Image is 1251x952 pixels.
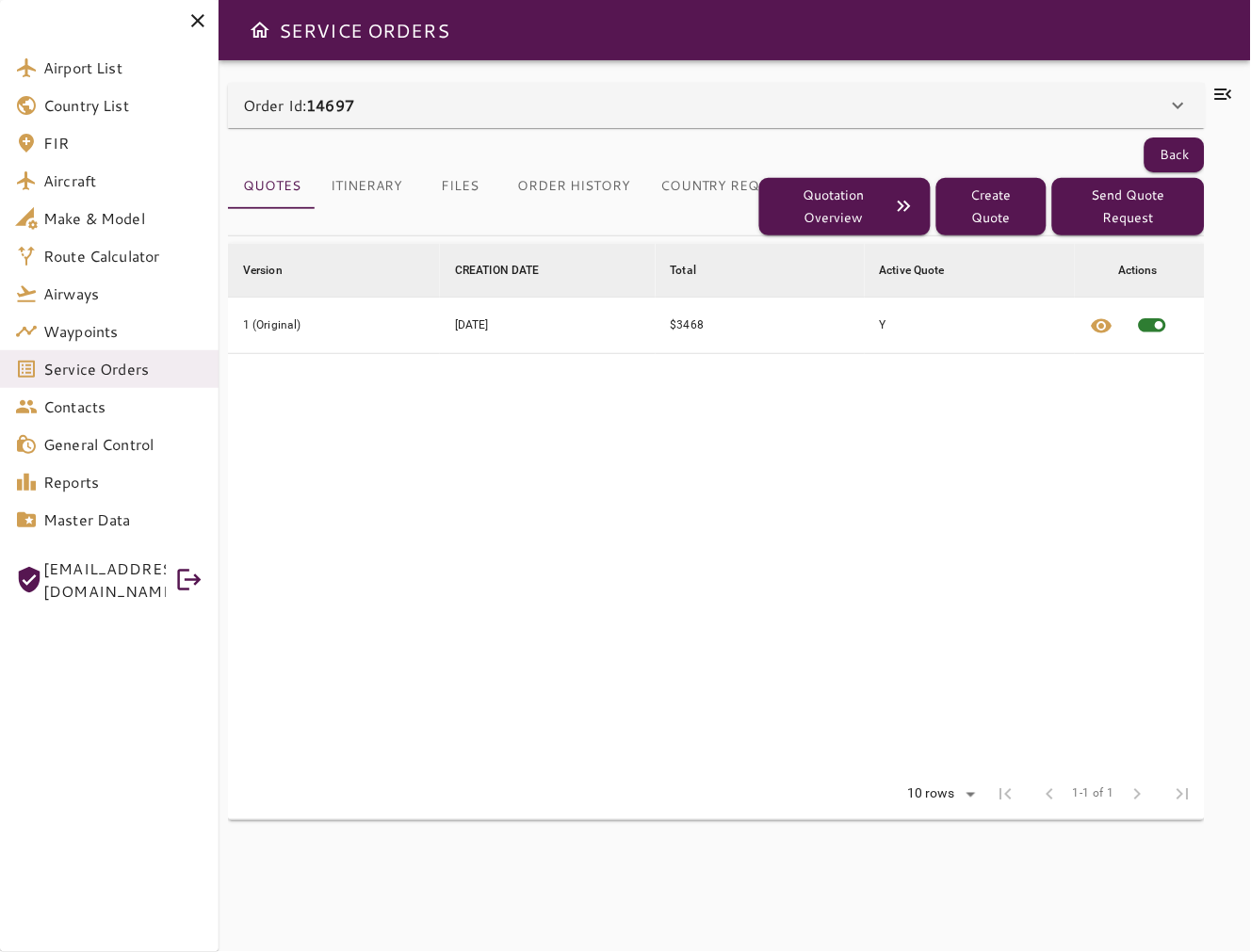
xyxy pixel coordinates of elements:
[228,298,440,354] td: 1 (Original)
[43,56,203,79] span: Airport List
[759,178,931,235] button: Quotation Overview
[936,178,1047,235] button: Create Quote
[43,207,203,230] span: Make & Model
[1160,772,1205,817] span: Last Page
[43,94,203,117] span: Country List
[241,11,279,49] button: Open drawer
[306,94,354,116] b: 14697
[417,164,502,209] button: Files
[671,259,697,282] div: Total
[1080,298,1125,353] button: View quote details
[895,781,983,809] div: 10 rows
[865,298,1075,354] td: Y
[983,772,1028,817] span: First Page
[880,259,946,282] div: Active Quote
[228,164,759,209] div: basic tabs example
[1028,772,1073,817] span: Previous Page
[43,169,203,192] span: Aircraft
[656,298,865,354] td: $3468
[1073,785,1114,804] span: 1-1 of 1
[43,245,203,267] span: Route Calculator
[43,320,203,343] span: Waypoints
[455,259,564,282] span: CREATION DATE
[243,259,307,282] span: Version
[43,433,203,456] span: General Control
[43,132,203,154] span: FIR
[902,786,960,802] div: 10 rows
[228,83,1205,128] div: Order Id:14697
[228,164,316,209] button: Quotes
[455,259,540,282] div: CREATION DATE
[1145,137,1205,172] button: Back
[43,358,203,380] span: Service Orders
[1114,772,1160,817] span: Next Page
[279,15,449,45] h6: SERVICE ORDERS
[1091,315,1113,337] span: visibility
[243,259,283,282] div: Version
[1052,178,1206,235] button: Send Quote Request
[43,395,203,418] span: Contacts
[1125,298,1180,353] span: This quote is already active
[645,164,855,209] button: Country Requirements
[880,259,970,282] span: Active Quote
[440,298,655,354] td: [DATE]
[502,164,645,209] button: Order History
[243,94,354,117] p: Order Id:
[43,282,203,305] span: Airways
[43,471,203,493] span: Reports
[671,259,722,282] span: Total
[43,508,203,531] span: Master Data
[316,164,417,209] button: Itinerary
[43,557,166,603] span: [EMAIL_ADDRESS][DOMAIN_NAME]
